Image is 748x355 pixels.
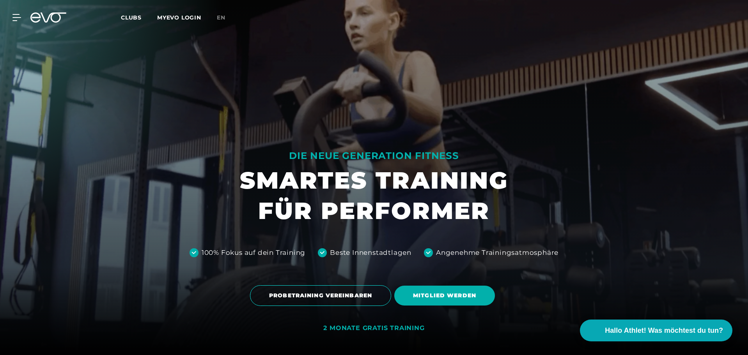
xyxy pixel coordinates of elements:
div: Beste Innenstadtlagen [330,248,411,258]
div: Angenehme Trainingsatmosphäre [436,248,558,258]
span: Clubs [121,14,142,21]
a: PROBETRAINING VEREINBAREN [250,279,394,312]
span: PROBETRAINING VEREINBAREN [269,291,372,300]
a: en [217,13,235,22]
button: Hallo Athlet! Was möchtest du tun? [580,320,732,341]
span: en [217,14,225,21]
h1: SMARTES TRAINING FÜR PERFORMER [240,165,508,226]
a: MITGLIED WERDEN [394,280,498,311]
a: Clubs [121,14,157,21]
a: MYEVO LOGIN [157,14,201,21]
span: MITGLIED WERDEN [413,291,476,300]
span: Hallo Athlet! Was möchtest du tun? [605,325,723,336]
div: DIE NEUE GENERATION FITNESS [240,150,508,162]
div: 2 MONATE GRATIS TRAINING [323,324,424,332]
div: 100% Fokus auf dein Training [202,248,305,258]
